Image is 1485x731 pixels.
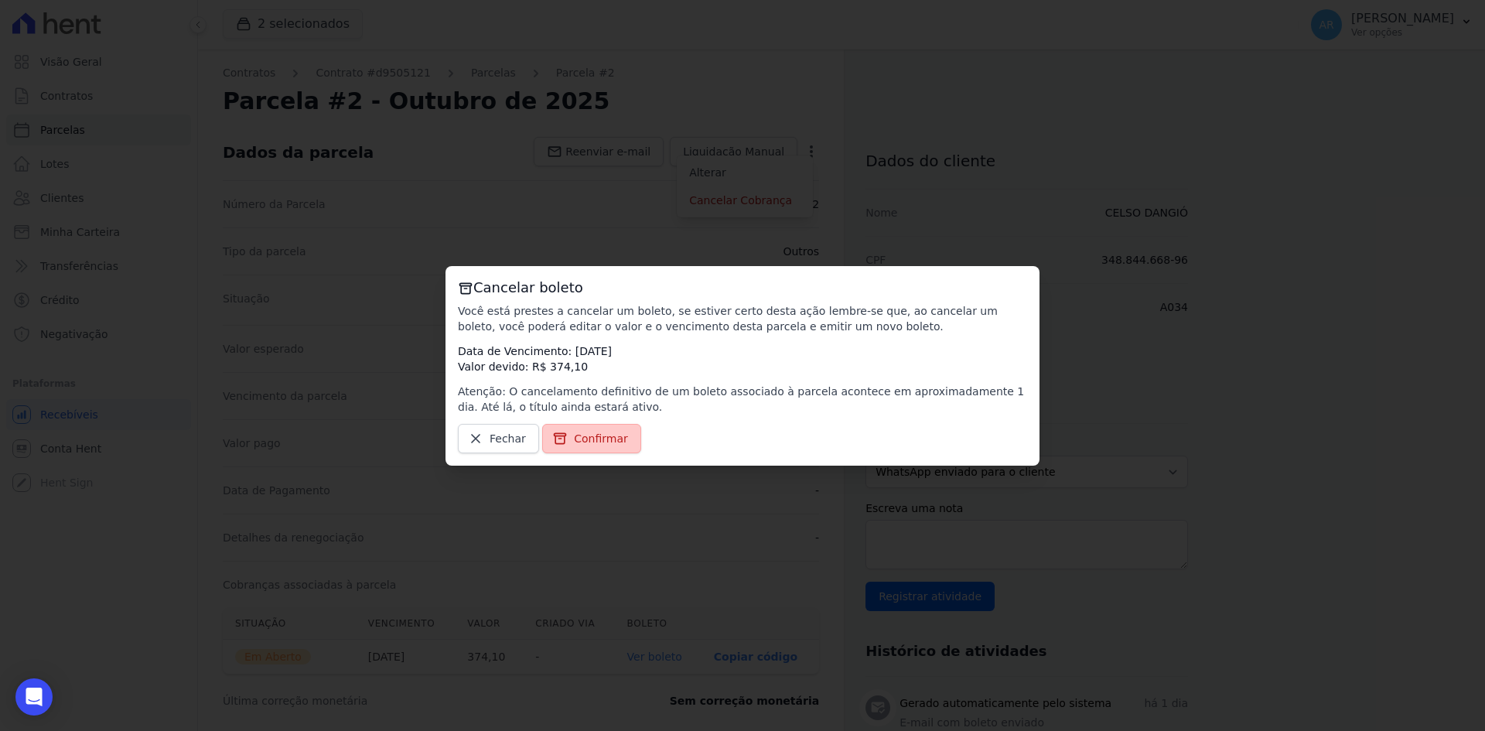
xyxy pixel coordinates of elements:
[458,343,1027,374] p: Data de Vencimento: [DATE] Valor devido: R$ 374,10
[542,424,641,453] a: Confirmar
[458,384,1027,415] p: Atenção: O cancelamento definitivo de um boleto associado à parcela acontece em aproximadamente 1...
[574,431,628,446] span: Confirmar
[490,431,526,446] span: Fechar
[15,678,53,716] div: Open Intercom Messenger
[458,424,539,453] a: Fechar
[458,303,1027,334] p: Você está prestes a cancelar um boleto, se estiver certo desta ação lembre-se que, ao cancelar um...
[458,278,1027,297] h3: Cancelar boleto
